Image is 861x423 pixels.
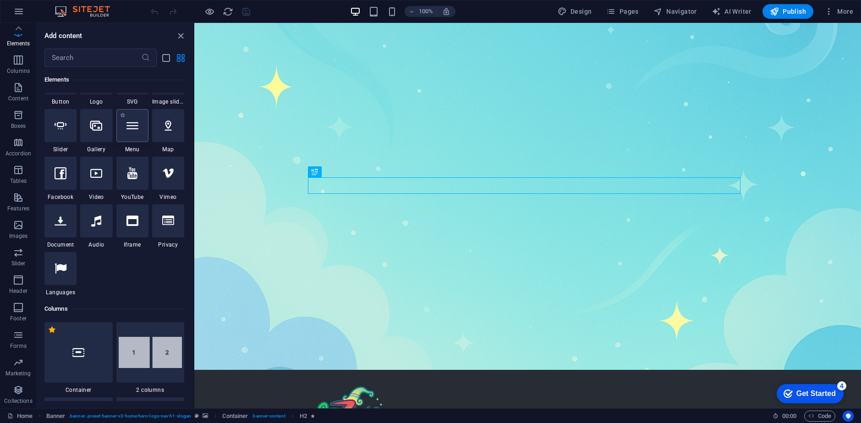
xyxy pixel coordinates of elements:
span: Pages [606,7,638,16]
p: Slider [11,260,26,267]
div: 2 columns [116,322,185,394]
p: Accordion [5,150,31,157]
p: Header [9,287,27,295]
div: Get Started 4 items remaining, 20% complete [7,5,74,24]
h6: Elements [44,74,184,85]
span: : [789,412,790,419]
div: YouTube [116,157,148,201]
span: 00 00 [782,411,796,422]
img: 2-columns.svg [119,337,182,368]
i: This element is a customizable preset [195,413,199,418]
span: Design [558,7,592,16]
span: Audio [80,241,112,248]
div: Document [44,204,77,248]
div: Container [44,322,113,394]
p: Elements [7,40,30,47]
div: 4 [68,2,77,11]
span: Gallery [80,146,112,153]
span: Languages [44,289,77,296]
span: Vimeo [152,193,184,201]
button: reload [222,6,233,17]
span: Privacy [152,241,184,248]
button: Usercentrics [843,411,854,422]
p: Marketing [5,370,31,377]
img: Editor Logo [53,6,121,17]
button: More [821,4,857,19]
span: Publish [770,7,806,16]
span: Video [80,193,112,201]
div: Iframe [116,204,148,248]
input: Search [44,49,141,67]
a: Click to cancel selection. Double-click to open Pages [7,411,33,422]
i: Element contains an animation [311,413,315,418]
span: Click to select. Double-click to edit [300,411,307,422]
span: YouTube [116,193,148,201]
p: Collections [4,397,32,405]
span: Facebook [44,193,77,201]
h6: Add content [44,30,82,41]
p: Forms [10,342,27,350]
button: close panel [175,30,186,41]
div: Get Started [27,10,66,18]
button: Design [554,4,596,19]
div: Menu [116,109,148,153]
span: Document [44,241,77,248]
i: This element contains a background [203,413,208,418]
h6: 100% [418,6,433,17]
span: Button [44,98,77,105]
span: . banner-content [252,411,285,422]
div: Audio [80,204,112,248]
span: 2 columns [116,386,185,394]
div: Slider [44,109,77,153]
span: Click to select. Double-click to edit [222,411,248,422]
div: Vimeo [152,157,184,201]
span: Menu [116,146,148,153]
span: SVG [116,98,148,105]
div: Languages [44,252,77,296]
p: Features [7,205,29,212]
div: Gallery [80,109,112,153]
span: Banner [46,411,66,422]
span: Slider [44,146,77,153]
div: Facebook [44,157,77,201]
div: Video [80,157,112,201]
p: Columns [7,67,30,75]
span: Container [44,386,113,394]
div: Map [152,109,184,153]
button: list-view [160,52,171,63]
button: 100% [405,6,437,17]
button: Code [804,411,835,422]
span: Remove from favorites [48,326,56,334]
p: Tables [10,177,27,185]
span: Navigator [653,7,697,16]
button: Pages [603,4,642,19]
p: Content [8,95,28,102]
h6: Columns [44,303,184,314]
button: grid-view [175,52,186,63]
span: More [824,7,853,16]
span: . banner .preset-banner-v3-home-hero-logo-nav-h1-slogan [69,411,191,422]
span: Map [152,146,184,153]
h6: Session time [773,411,797,422]
div: Privacy [152,204,184,248]
p: Boxes [11,122,26,130]
span: Iframe [116,241,148,248]
span: Code [808,411,831,422]
nav: breadcrumb [46,411,315,422]
span: Add to favorites [120,113,125,118]
button: Navigator [650,4,701,19]
p: Footer [10,315,27,322]
span: AI Writer [712,7,751,16]
button: AI Writer [708,4,755,19]
span: Image slider [152,98,184,105]
button: Publish [762,4,813,19]
p: Images [9,232,28,240]
span: Logo [80,98,112,105]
